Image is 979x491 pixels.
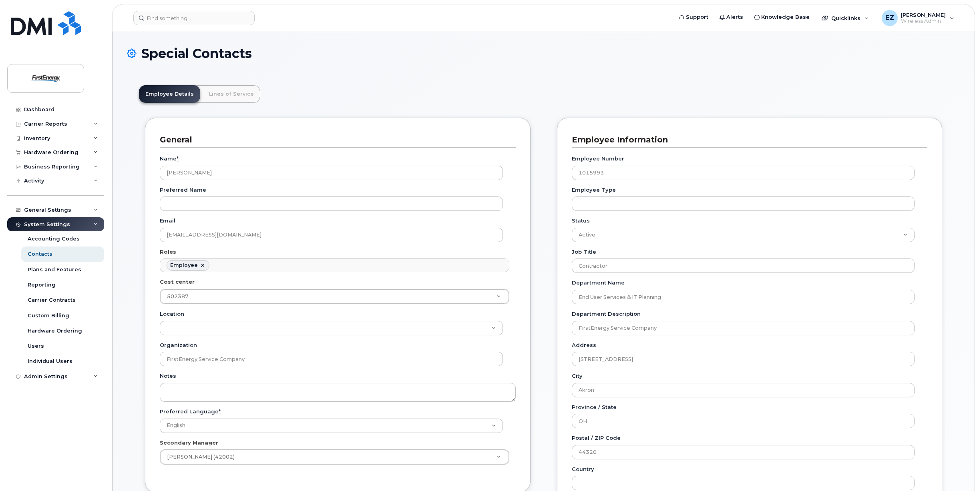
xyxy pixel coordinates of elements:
label: Postal / ZIP Code [572,434,621,442]
label: Province / State [572,403,617,411]
label: Preferred Name [160,186,206,194]
h3: General [160,134,510,145]
label: Roles [160,248,176,256]
label: Notes [160,372,176,380]
label: Department Name [572,279,625,287]
label: Country [572,465,594,473]
label: Location [160,310,184,318]
label: Department Description [572,310,641,318]
label: Cost center [160,278,195,286]
label: Preferred Language [160,408,221,415]
a: 502387 [160,289,509,304]
h1: Special Contacts [127,46,960,60]
a: Employee Details [139,85,200,103]
label: Organization [160,341,197,349]
label: Secondary Manager [160,439,218,447]
abbr: required [219,408,221,415]
label: Employee Type [572,186,616,194]
a: [PERSON_NAME] (42002) [160,450,509,464]
label: Address [572,341,596,349]
abbr: required [177,155,179,162]
label: Email [160,217,175,224]
label: Status [572,217,590,224]
label: Name [160,155,179,162]
a: Lines of Service [203,85,260,103]
label: Employee Number [572,155,624,162]
span: [PERSON_NAME] (42002) [162,453,235,461]
span: 502387 [167,293,189,299]
h3: Employee Information [572,134,921,145]
div: Employee [170,262,198,269]
label: Job Title [572,248,596,256]
label: City [572,372,583,380]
